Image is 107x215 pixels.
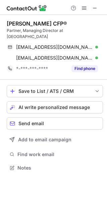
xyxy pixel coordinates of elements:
[7,150,103,159] button: Find work email
[7,163,103,173] button: Notes
[7,101,103,113] button: AI write personalized message
[17,151,100,157] span: Find work email
[18,137,71,142] span: Add to email campaign
[18,105,90,110] span: AI write personalized message
[7,28,103,40] div: Partner, Managing Director at [GEOGRAPHIC_DATA]
[7,85,103,97] button: save-profile-one-click
[16,44,93,50] span: [EMAIL_ADDRESS][DOMAIN_NAME]
[7,117,103,130] button: Send email
[16,55,93,61] span: [EMAIL_ADDRESS][DOMAIN_NAME]
[7,20,67,27] div: [PERSON_NAME] CFP®
[18,121,44,126] span: Send email
[71,65,98,72] button: Reveal Button
[17,165,100,171] span: Notes
[7,134,103,146] button: Add to email campaign
[18,88,91,94] div: Save to List / ATS / CRM
[7,4,47,12] img: ContactOut v5.3.10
